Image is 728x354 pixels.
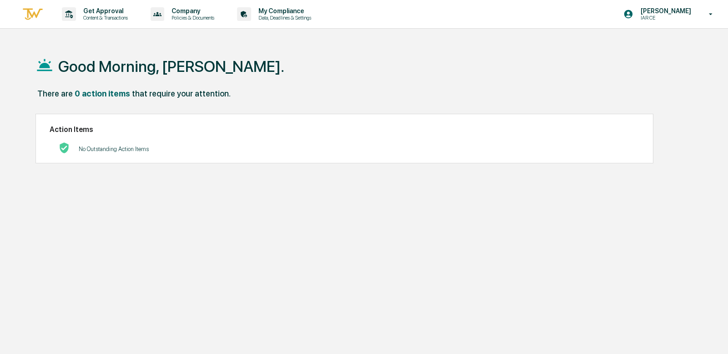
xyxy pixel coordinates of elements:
p: [PERSON_NAME] [633,7,696,15]
img: logo [22,7,44,22]
p: Get Approval [76,7,132,15]
p: Policies & Documents [164,15,219,21]
div: that require your attention. [132,89,231,98]
p: My Compliance [251,7,316,15]
h1: Good Morning, [PERSON_NAME]. [58,57,284,76]
p: Data, Deadlines & Settings [251,15,316,21]
div: There are [37,89,73,98]
p: IAR CE [633,15,696,21]
div: 0 action items [75,89,130,98]
h2: Action Items [50,125,639,134]
p: Company [164,7,219,15]
p: Content & Transactions [76,15,132,21]
p: No Outstanding Action Items [79,146,149,152]
img: No Actions logo [59,142,70,153]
